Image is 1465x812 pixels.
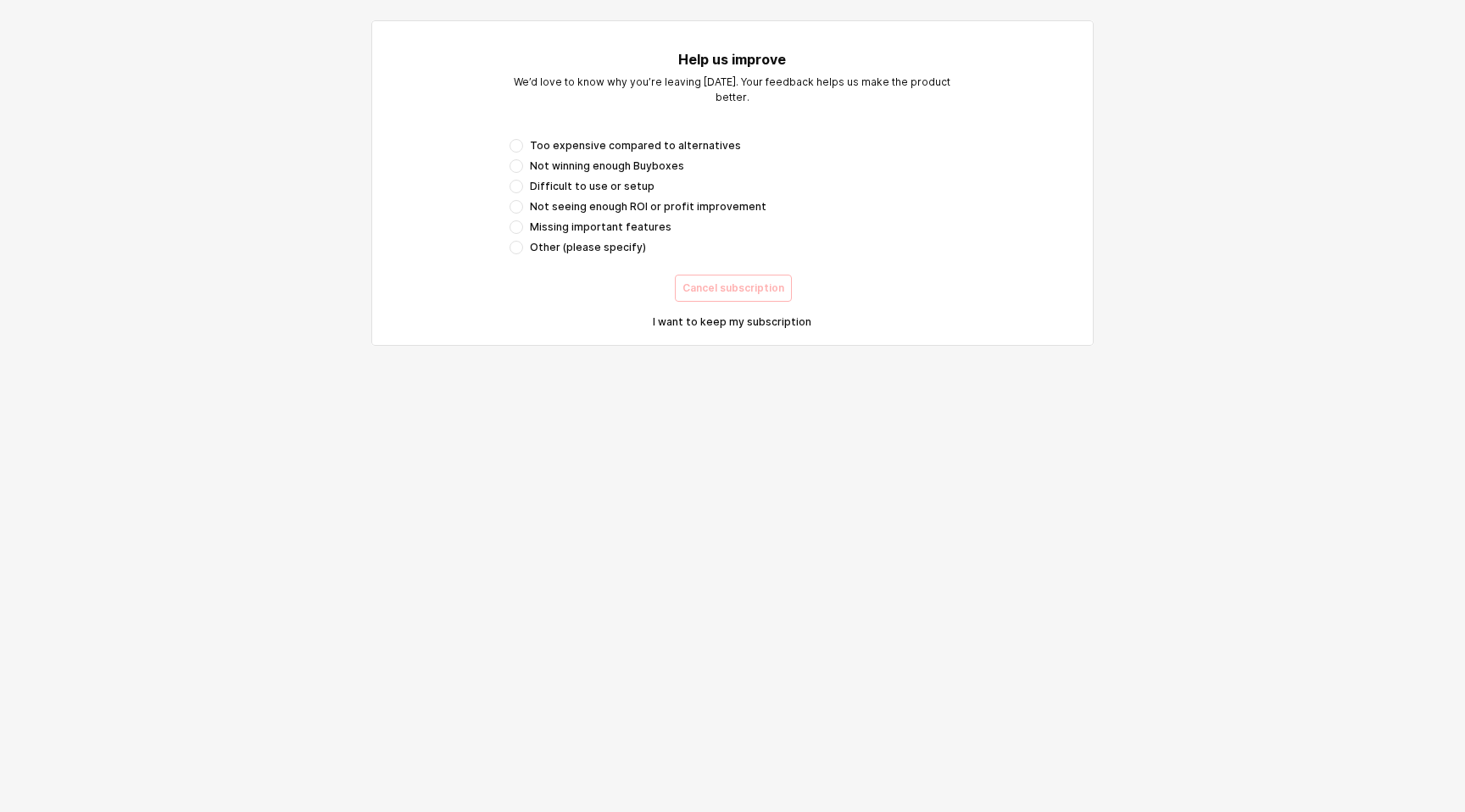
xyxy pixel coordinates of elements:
span: Not seeing enough ROI or profit improvement [530,200,766,214]
span: Other (please specify) [530,241,646,254]
p: I want to keep my subscription [653,315,811,329]
h5: Help us improve [510,51,955,68]
button: Cancel subscription [675,275,792,302]
span: Too expensive compared to alternatives [530,139,741,153]
span: Missing important features [530,220,671,234]
button: I want to keep my subscription [510,309,955,336]
p: Cancel subscription [682,281,784,295]
p: We’d love to know why you’re leaving [DATE]. Your feedback helps us make the product better. [510,75,955,105]
span: Difficult to use or setup [530,180,655,193]
span: Not winning enough Buyboxes [530,159,684,173]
